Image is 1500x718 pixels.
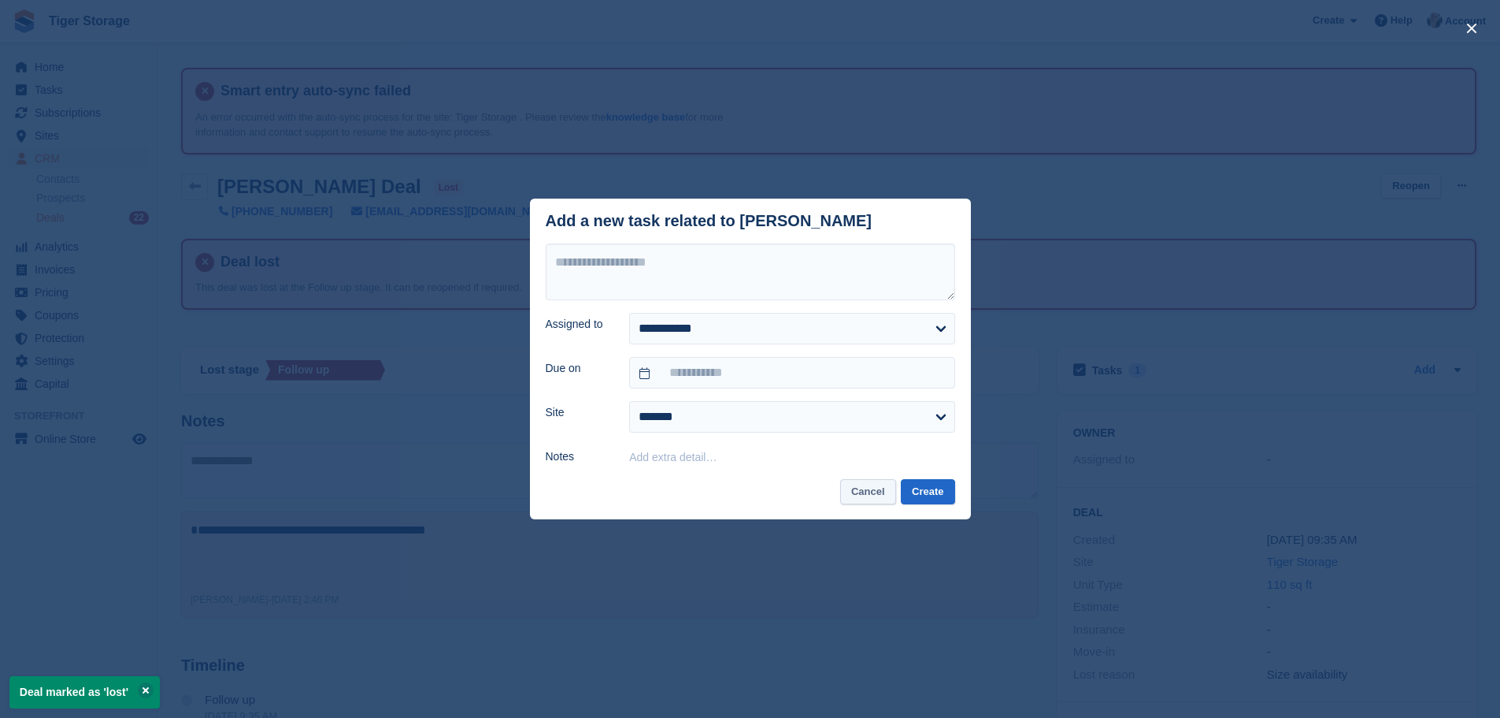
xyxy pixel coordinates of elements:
div: Add a new task related to [PERSON_NAME] [546,212,872,230]
button: Cancel [840,479,896,505]
label: Notes [546,448,611,465]
button: close [1459,16,1484,41]
button: Create [901,479,954,505]
label: Due on [546,360,611,377]
label: Site [546,404,611,421]
p: Deal marked as 'lost' [9,676,160,709]
label: Assigned to [546,316,611,333]
button: Add extra detail… [629,451,717,463]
